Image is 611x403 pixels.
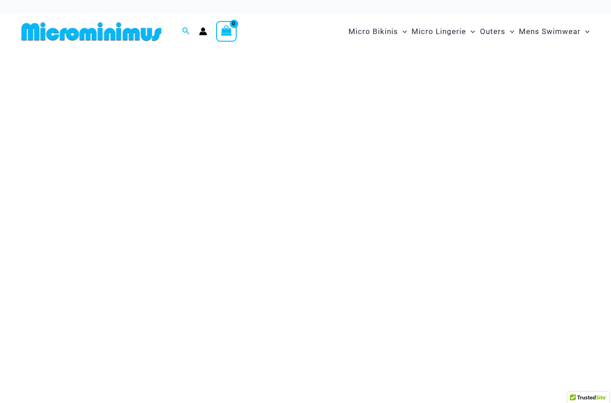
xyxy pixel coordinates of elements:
[398,20,407,43] span: Menu Toggle
[348,20,398,43] span: Micro Bikinis
[505,20,514,43] span: Menu Toggle
[480,20,505,43] span: Outers
[18,21,165,42] img: MM SHOP LOGO FLAT
[412,20,466,43] span: Micro Lingerie
[5,59,606,264] img: Waves Breaking Ocean Bikini Pack
[581,20,590,43] span: Menu Toggle
[466,20,475,43] span: Menu Toggle
[345,17,593,47] nav: Site Navigation
[519,20,581,43] span: Mens Swimwear
[346,18,409,45] a: Micro BikinisMenu ToggleMenu Toggle
[199,27,207,35] a: Account icon link
[182,26,190,37] a: Search icon link
[478,18,517,45] a: OutersMenu ToggleMenu Toggle
[517,18,592,45] a: Mens SwimwearMenu ToggleMenu Toggle
[216,21,237,42] a: View Shopping Cart, empty
[409,18,477,45] a: Micro LingerieMenu ToggleMenu Toggle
